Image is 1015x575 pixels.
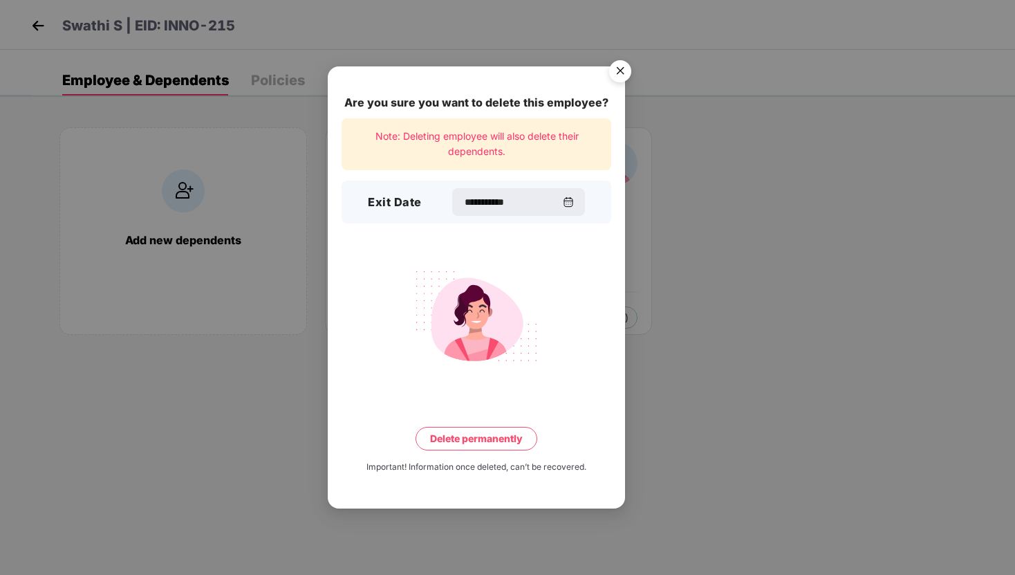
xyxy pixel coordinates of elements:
h3: Exit Date [368,194,422,212]
img: svg+xml;base64,PHN2ZyB4bWxucz0iaHR0cDovL3d3dy53My5vcmcvMjAwMC9zdmciIHdpZHRoPSI1NiIgaGVpZ2h0PSI1Ni... [601,54,640,93]
button: Close [601,53,638,91]
img: svg+xml;base64,PHN2ZyB4bWxucz0iaHR0cDovL3d3dy53My5vcmcvMjAwMC9zdmciIHdpZHRoPSIyMjQiIGhlaWdodD0iMT... [399,262,554,370]
div: Are you sure you want to delete this employee? [342,94,611,111]
button: Delete permanently [416,427,537,450]
img: svg+xml;base64,PHN2ZyBpZD0iQ2FsZW5kYXItMzJ4MzIiIHhtbG5zPSJodHRwOi8vd3d3LnczLm9yZy8yMDAwL3N2ZyIgd2... [563,197,574,208]
div: Important! Information once deleted, can’t be recovered. [366,461,586,474]
div: Note: Deleting employee will also delete their dependents. [342,118,611,170]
